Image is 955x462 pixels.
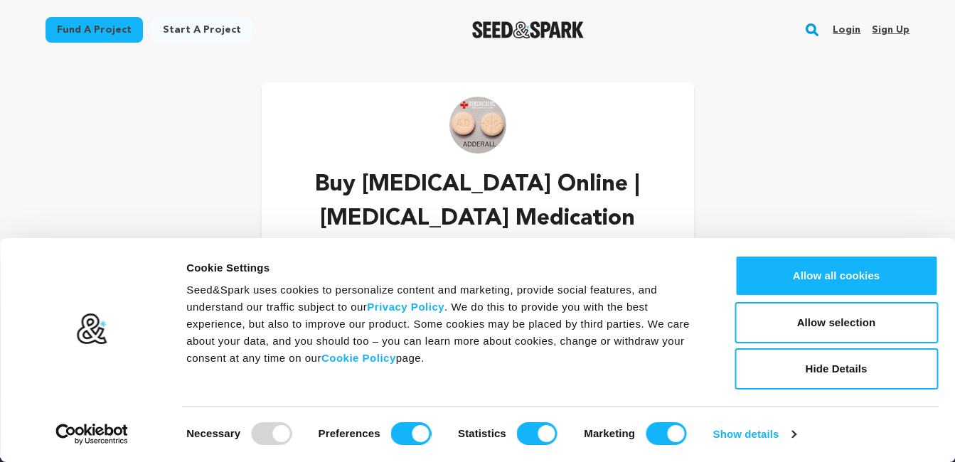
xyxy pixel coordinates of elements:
a: Login [833,18,860,41]
div: Cookie Settings [186,259,703,276]
strong: Preferences [319,427,380,439]
button: Hide Details [735,348,938,390]
a: Show details [713,424,796,445]
a: Fund a project [46,17,143,43]
a: Cookie Policy [321,352,396,364]
strong: Statistics [458,427,506,439]
div: Seed&Spark uses cookies to personalize content and marketing, provide social features, and unders... [186,281,703,367]
img: logo [76,313,108,345]
img: Seed&Spark Logo Dark Mode [472,21,584,38]
img: https://seedandspark-static.s3.us-east-2.amazonaws.com/images/User/002/310/225/medium/5bba72cb777... [449,97,506,154]
a: Start a project [151,17,252,43]
button: Allow selection [735,302,938,343]
strong: Necessary [186,427,240,439]
p: Buy [MEDICAL_DATA] Online | [MEDICAL_DATA] Medication [DOMAIN_NAME] [284,168,671,270]
button: Allow all cookies [735,255,938,296]
a: Privacy Policy [367,301,444,313]
strong: Marketing [584,427,635,439]
a: Sign up [872,18,909,41]
a: Seed&Spark Homepage [472,21,584,38]
a: Usercentrics Cookiebot - opens in a new window [30,424,154,445]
